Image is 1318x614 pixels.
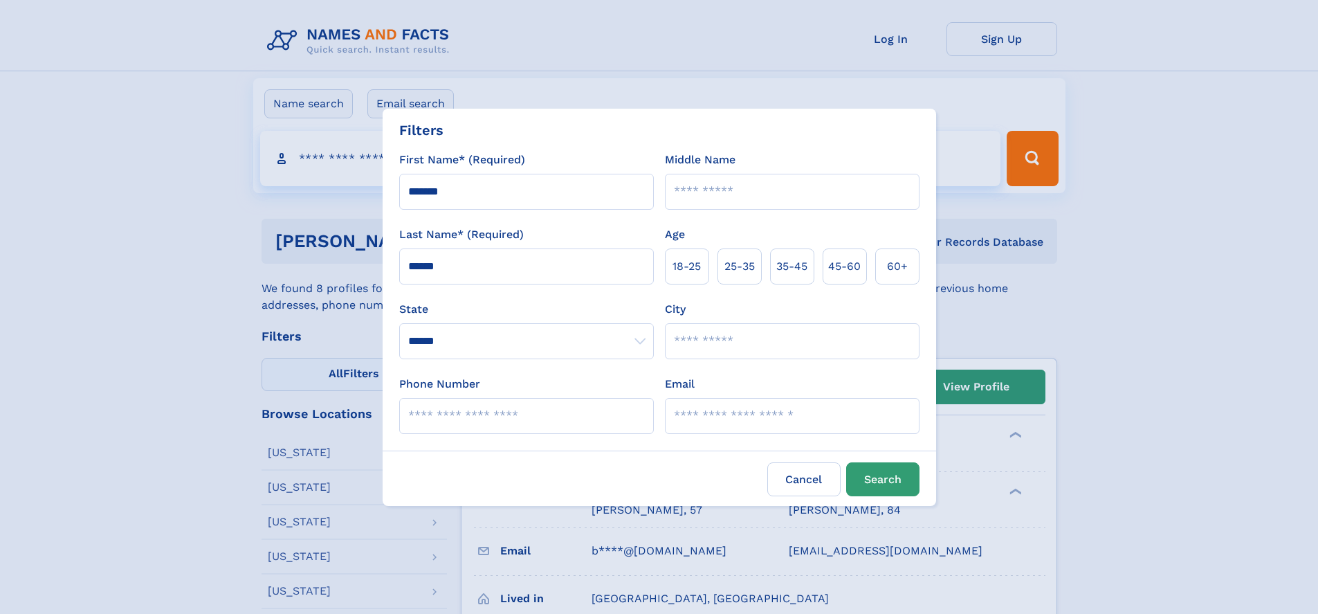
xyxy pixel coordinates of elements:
label: Email [665,376,695,392]
label: Last Name* (Required) [399,226,524,243]
div: Filters [399,120,443,141]
span: 25‑35 [724,258,755,275]
label: Cancel [767,462,841,496]
span: 60+ [887,258,908,275]
label: Middle Name [665,152,735,168]
span: 18‑25 [672,258,701,275]
label: Age [665,226,685,243]
label: City [665,301,686,318]
button: Search [846,462,919,496]
span: 45‑60 [828,258,861,275]
label: Phone Number [399,376,480,392]
span: 35‑45 [776,258,807,275]
label: First Name* (Required) [399,152,525,168]
label: State [399,301,654,318]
